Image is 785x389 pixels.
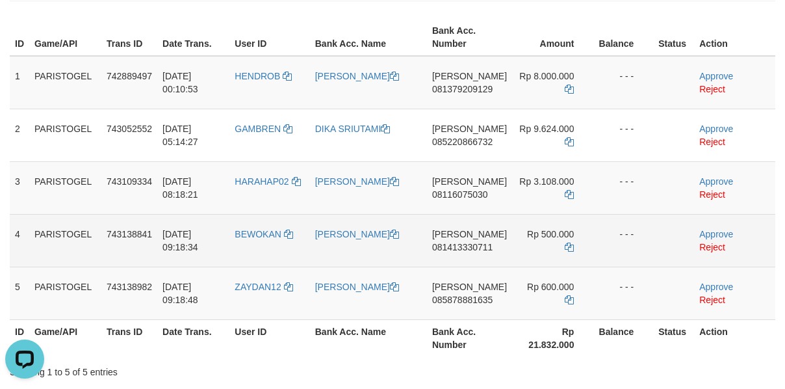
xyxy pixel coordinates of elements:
[432,242,493,252] span: Copy 081413330711 to clipboard
[593,267,653,319] td: - - -
[10,319,29,356] th: ID
[432,176,507,187] span: [PERSON_NAME]
[235,176,289,187] span: HARAHAP02
[699,295,725,305] a: Reject
[593,19,653,56] th: Balance
[310,319,427,356] th: Bank Acc. Name
[699,137,725,147] a: Reject
[432,295,493,305] span: Copy 085878881635 to clipboard
[432,124,507,134] span: [PERSON_NAME]
[101,319,157,356] th: Trans ID
[29,214,101,267] td: PARISTOGEL
[10,109,29,161] td: 2
[235,282,281,292] span: ZAYDAN12
[29,161,101,214] td: PARISTOGEL
[235,124,292,134] a: GAMBREN
[512,319,593,356] th: Rp 21.832.000
[427,19,512,56] th: Bank Acc. Number
[653,19,694,56] th: Status
[315,282,399,292] a: [PERSON_NAME]
[29,19,101,56] th: Game/API
[694,319,775,356] th: Action
[519,176,574,187] span: Rp 3.108.000
[699,71,733,81] a: Approve
[157,319,229,356] th: Date Trans.
[162,229,198,252] span: [DATE] 09:18:34
[162,176,198,200] span: [DATE] 08:18:21
[565,189,574,200] a: Copy 3108000 to clipboard
[10,267,29,319] td: 5
[235,71,280,81] span: HENDROB
[235,229,292,239] a: BEWOKAN
[432,137,493,147] span: Copy 085220866732 to clipboard
[107,229,152,239] span: 743138841
[315,229,399,239] a: [PERSON_NAME]
[29,109,101,161] td: PARISTOGEL
[699,242,725,252] a: Reject
[432,229,507,239] span: [PERSON_NAME]
[310,19,427,56] th: Bank Acc. Name
[107,176,152,187] span: 743109334
[432,84,493,94] span: Copy 081379209129 to clipboard
[694,19,775,56] th: Action
[432,189,488,200] span: Copy 08116075030 to clipboard
[10,360,317,379] div: Showing 1 to 5 of 5 entries
[519,71,574,81] span: Rp 8.000.000
[235,71,292,81] a: HENDROB
[653,319,694,356] th: Status
[235,282,292,292] a: ZAYDAN12
[101,19,157,56] th: Trans ID
[519,124,574,134] span: Rp 9.624.000
[162,71,198,94] span: [DATE] 00:10:53
[235,229,281,239] span: BEWOKAN
[229,319,309,356] th: User ID
[432,71,507,81] span: [PERSON_NAME]
[107,71,152,81] span: 742889497
[427,319,512,356] th: Bank Acc. Number
[699,124,733,134] a: Approve
[162,282,198,305] span: [DATE] 09:18:48
[315,124,391,134] a: DIKA SRIUTAMI
[699,282,733,292] a: Approve
[432,282,507,292] span: [PERSON_NAME]
[527,229,574,239] span: Rp 500.000
[593,109,653,161] td: - - -
[29,267,101,319] td: PARISTOGEL
[10,161,29,214] td: 3
[29,56,101,109] td: PARISTOGEL
[699,229,733,239] a: Approve
[315,176,399,187] a: [PERSON_NAME]
[699,84,725,94] a: Reject
[10,214,29,267] td: 4
[527,282,574,292] span: Rp 600.000
[593,56,653,109] td: - - -
[593,161,653,214] td: - - -
[10,19,29,56] th: ID
[699,176,733,187] a: Approve
[29,319,101,356] th: Game/API
[162,124,198,147] span: [DATE] 05:14:27
[565,242,574,252] a: Copy 500000 to clipboard
[235,124,281,134] span: GAMBREN
[107,124,152,134] span: 743052552
[229,19,309,56] th: User ID
[565,84,574,94] a: Copy 8000000 to clipboard
[593,319,653,356] th: Balance
[565,295,574,305] a: Copy 600000 to clipboard
[157,19,229,56] th: Date Trans.
[107,282,152,292] span: 743138982
[5,5,44,44] button: Open LiveChat chat widget
[593,214,653,267] td: - - -
[699,189,725,200] a: Reject
[10,56,29,109] td: 1
[315,71,399,81] a: [PERSON_NAME]
[565,137,574,147] a: Copy 9624000 to clipboard
[512,19,593,56] th: Amount
[235,176,300,187] a: HARAHAP02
